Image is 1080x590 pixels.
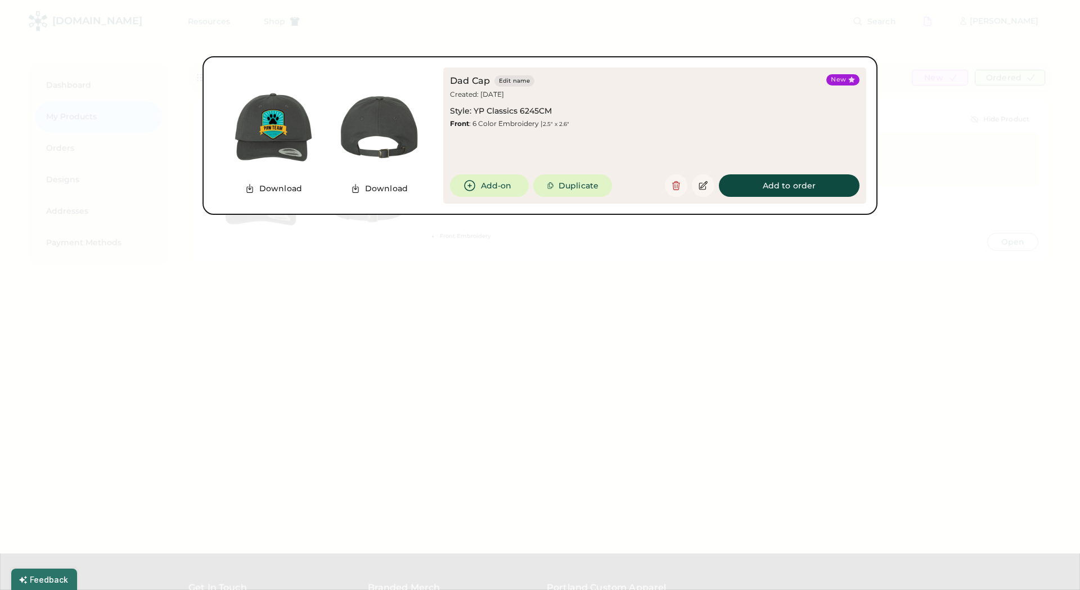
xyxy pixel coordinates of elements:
div: : 6 Color Embroidery | [450,119,569,128]
button: Download [344,180,415,197]
button: Download [238,180,309,197]
img: generate-image [220,74,326,180]
div: Dad Cap [450,74,490,88]
div: Style: YP Classics 6245CM [450,106,552,117]
button: Delete this saved product [665,174,687,197]
div: New [831,75,846,84]
button: Duplicate [533,174,612,197]
div: Created: [DATE] [450,90,506,99]
img: generate-image [326,74,432,180]
button: Edit this saved product [692,174,714,197]
font: 2.5" x 2.6" [543,120,569,128]
button: Add-on [450,174,529,197]
iframe: Front Chat [1027,539,1075,588]
strong: Front [450,119,469,128]
button: Add to order [719,174,859,197]
button: Edit name [494,75,534,87]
